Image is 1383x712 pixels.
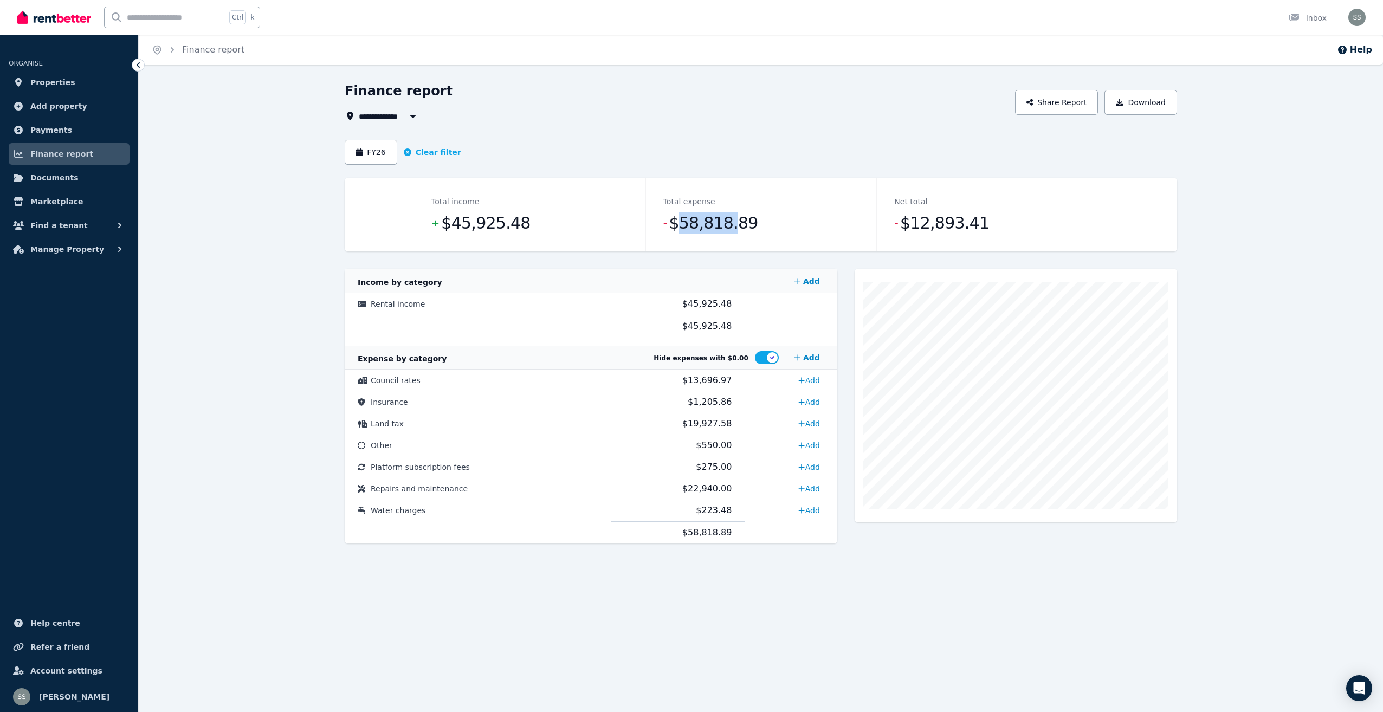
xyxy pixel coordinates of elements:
button: Download [1104,90,1177,115]
dt: Total income [431,195,479,208]
a: Help centre [9,612,130,634]
span: Rental income [371,300,425,308]
div: Inbox [1289,12,1327,23]
span: $1,205.86 [688,397,732,407]
span: Expense by category [358,354,447,363]
span: Repairs and maintenance [371,484,468,493]
img: Shiva Sapkota [1348,9,1366,26]
img: RentBetter [17,9,91,25]
a: Add [790,347,824,368]
button: Help [1337,43,1372,56]
nav: Breadcrumb [139,35,257,65]
span: Land tax [371,419,404,428]
span: Finance report [30,147,93,160]
span: $12,893.41 [900,212,989,234]
button: Manage Property [9,238,130,260]
span: $45,925.48 [682,299,732,309]
span: Add property [30,100,87,113]
a: Finance report [182,44,244,55]
span: Ctrl [229,10,246,24]
span: $550.00 [696,440,732,450]
span: Other [371,441,392,450]
a: Documents [9,167,130,189]
span: Platform subscription fees [371,463,470,471]
span: $223.48 [696,505,732,515]
span: $13,696.97 [682,375,732,385]
a: Marketplace [9,191,130,212]
dt: Total expense [663,195,715,208]
a: Add [794,437,824,454]
span: [PERSON_NAME] [39,690,109,703]
a: Add [794,372,824,389]
span: - [894,216,898,231]
span: $45,925.48 [441,212,530,234]
span: $19,927.58 [682,418,732,429]
span: Council rates [371,376,421,385]
a: Add [794,393,824,411]
a: Add property [9,95,130,117]
a: Add [794,480,824,497]
span: Account settings [30,664,102,677]
span: Insurance [371,398,408,406]
span: Help centre [30,617,80,630]
span: Documents [30,171,79,184]
span: Manage Property [30,243,104,256]
span: + [431,216,439,231]
span: Payments [30,124,72,137]
dt: Net total [894,195,927,208]
span: Properties [30,76,75,89]
a: Properties [9,72,130,93]
span: $58,818.89 [669,212,758,234]
button: Clear filter [404,147,461,158]
a: Finance report [9,143,130,165]
a: Add [794,502,824,519]
a: Add [790,270,824,292]
span: Hide expenses with $0.00 [654,354,748,362]
button: FY26 [345,140,397,165]
div: Open Intercom Messenger [1346,675,1372,701]
span: Find a tenant [30,219,88,232]
a: Add [794,458,824,476]
span: $45,925.48 [682,321,732,331]
span: - [663,216,667,231]
img: Shiva Sapkota [13,688,30,705]
button: Find a tenant [9,215,130,236]
span: $58,818.89 [682,527,732,538]
span: $22,940.00 [682,483,732,494]
a: Refer a friend [9,636,130,658]
a: Add [794,415,824,432]
a: Account settings [9,660,130,682]
a: Payments [9,119,130,141]
h1: Finance report [345,82,453,100]
span: Income by category [358,278,442,287]
span: k [250,13,254,22]
span: Refer a friend [30,640,89,653]
span: Water charges [371,506,425,515]
button: Share Report [1015,90,1098,115]
span: ORGANISE [9,60,43,67]
span: $275.00 [696,462,732,472]
span: Marketplace [30,195,83,208]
